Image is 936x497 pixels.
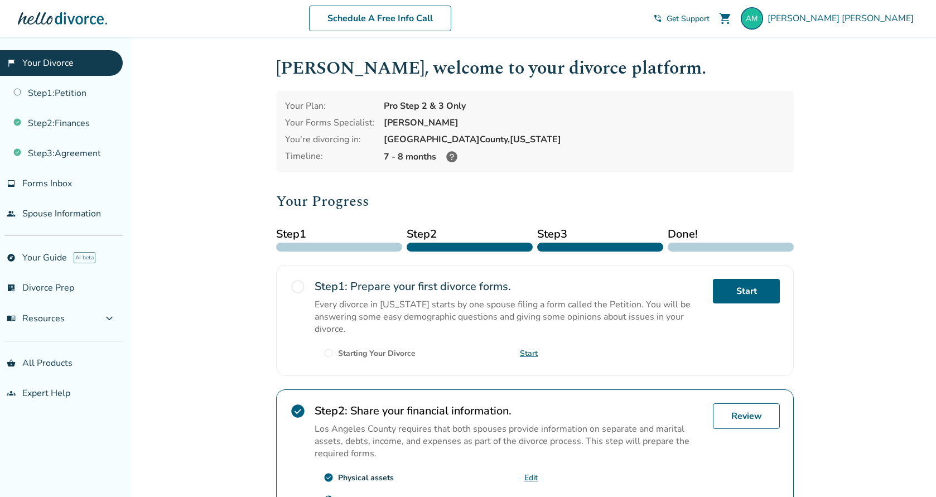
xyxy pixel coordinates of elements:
a: Start [713,279,780,303]
a: Start [520,348,538,359]
p: Los Angeles County requires that both spouses provide information on separate and marital assets,... [315,423,704,460]
span: explore [7,253,16,262]
span: radio_button_unchecked [324,348,334,358]
span: Forms Inbox [22,177,72,190]
span: shopping_cart [718,12,732,25]
span: AI beta [74,252,95,263]
div: Physical assets [338,472,394,483]
span: Get Support [667,13,710,24]
span: check_circle [290,403,306,419]
span: [PERSON_NAME] [PERSON_NAME] [768,12,918,25]
span: phone_in_talk [653,14,662,23]
span: radio_button_unchecked [290,279,306,295]
div: 7 - 8 months [384,150,785,163]
iframe: Chat Widget [880,443,936,497]
a: Review [713,403,780,429]
strong: Step 2 : [315,403,348,418]
span: Step 1 [276,226,402,243]
span: groups [7,389,16,398]
a: Schedule A Free Info Call [309,6,451,31]
span: Step 3 [537,226,663,243]
span: menu_book [7,314,16,323]
a: phone_in_talkGet Support [653,13,710,24]
span: shopping_basket [7,359,16,368]
span: inbox [7,179,16,188]
div: Starting Your Divorce [338,348,416,359]
h1: [PERSON_NAME] , welcome to your divorce platform. [276,55,794,82]
img: andres@manriquez.com [741,7,763,30]
span: expand_more [103,312,116,325]
div: Timeline: [285,150,375,163]
div: You're divorcing in: [285,133,375,146]
strong: Step 1 : [315,279,348,294]
span: Done! [668,226,794,243]
h2: Your Progress [276,190,794,213]
span: list_alt_check [7,283,16,292]
span: check_circle [324,472,334,482]
span: people [7,209,16,218]
div: [GEOGRAPHIC_DATA] County, [US_STATE] [384,133,785,146]
p: Every divorce in [US_STATE] starts by one spouse filing a form called the Petition. You will be a... [315,298,704,335]
div: Your Forms Specialist: [285,117,375,129]
a: Edit [524,472,538,483]
h2: Prepare your first divorce forms. [315,279,704,294]
div: Pro Step 2 & 3 Only [384,100,785,112]
span: Resources [7,312,65,325]
span: Step 2 [407,226,533,243]
h2: Share your financial information. [315,403,704,418]
div: [PERSON_NAME] [384,117,785,129]
span: flag_2 [7,59,16,67]
div: Your Plan: [285,100,375,112]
